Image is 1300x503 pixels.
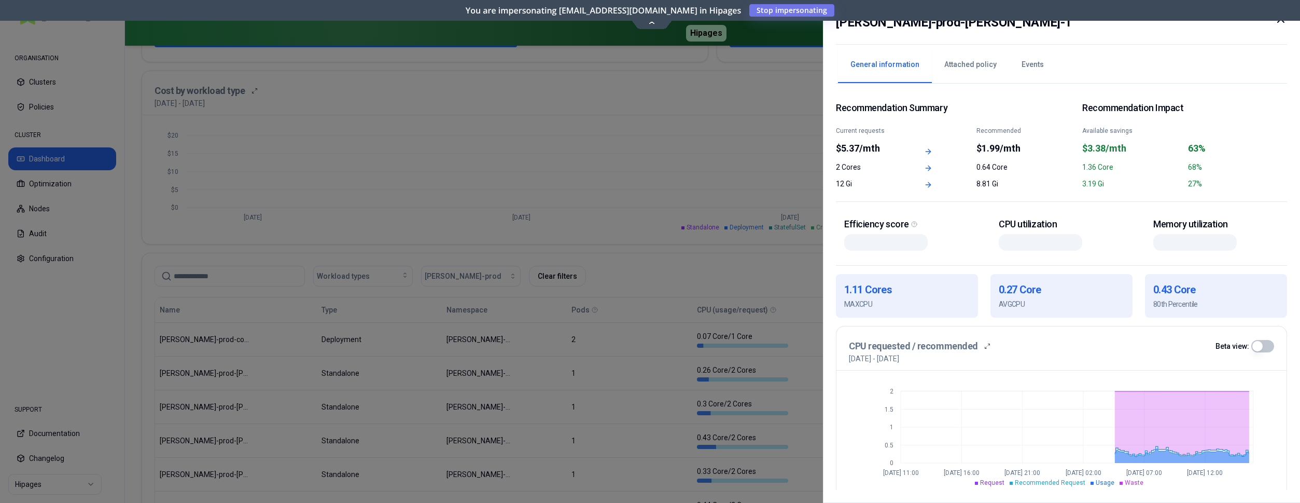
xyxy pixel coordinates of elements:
div: Current requests [836,127,900,135]
h2: Recommendation Impact [1082,102,1287,114]
tspan: 0.5 [885,442,893,449]
tspan: [DATE] 16:00 [944,469,980,477]
tspan: 1.5 [885,406,893,413]
button: Attached policy [932,47,1009,83]
div: 8.81 Gi [976,179,1041,189]
span: Waste [1125,479,1143,486]
span: Recommendation Summary [836,102,1041,114]
div: $3.38/mth [1082,141,1182,156]
span: Request [980,479,1004,486]
div: $1.99/mth [976,141,1041,156]
tspan: 2 [890,388,893,395]
div: Efficiency score [844,219,970,230]
div: Memory utilization [1153,219,1279,230]
div: $5.37/mth [836,141,900,156]
div: 3.19 Gi [1082,179,1182,189]
button: General information [838,47,932,83]
span: Usage [1096,479,1114,486]
div: 1.36 Core [1082,162,1182,172]
tspan: [DATE] 11:00 [883,469,919,477]
div: 63% [1188,141,1288,156]
h3: CPU requested / recommended [849,339,978,354]
div: Recommended [976,127,1041,135]
h2: [PERSON_NAME]-prod-[PERSON_NAME]-1 [836,13,1072,32]
h1: 0.27 Core [999,282,1124,297]
div: CPU utilization [999,219,1124,230]
p: 80th Percentile [1153,299,1279,309]
span: Recommended Request [1015,479,1085,486]
p: [DATE] - [DATE] [849,354,899,364]
tspan: [DATE] 12:00 [1187,469,1223,477]
tspan: 1 [890,424,893,431]
h1: 0.43 Core [1153,282,1279,297]
tspan: [DATE] 07:00 [1126,469,1162,477]
h1: 1.11 Cores [844,282,970,297]
div: Available savings [1082,127,1182,135]
div: 68% [1188,162,1288,172]
tspan: [DATE] 02:00 [1066,469,1101,477]
div: 27% [1188,179,1288,189]
label: Beta view: [1215,343,1249,350]
p: AVG CPU [999,299,1124,309]
div: 0.64 Core [976,162,1041,172]
tspan: [DATE] 21:00 [1004,469,1040,477]
div: 2 Cores [836,162,900,172]
tspan: 0 [890,459,893,467]
button: Events [1009,47,1056,83]
p: MAX CPU [844,299,970,309]
div: 12 Gi [836,179,900,189]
